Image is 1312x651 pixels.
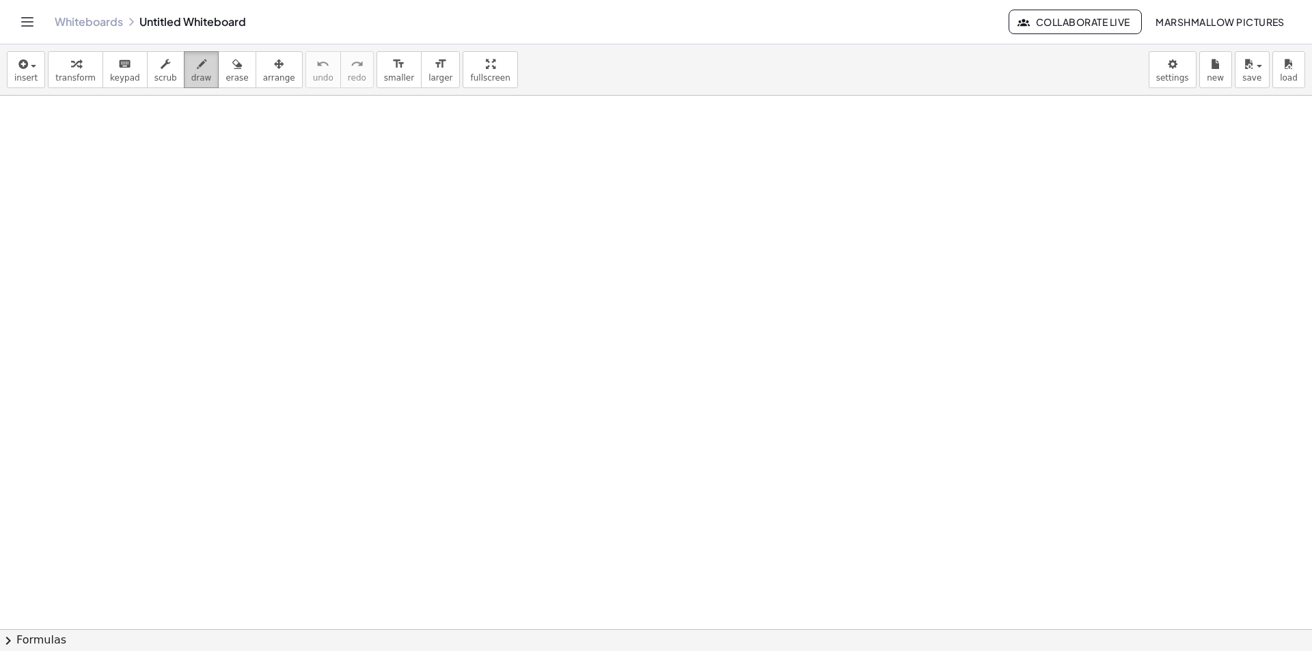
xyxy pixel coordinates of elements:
span: new [1207,73,1224,83]
span: draw [191,73,212,83]
span: undo [313,73,333,83]
button: fullscreen [463,51,517,88]
button: settings [1149,51,1197,88]
span: Marshmallow Pictures [1156,16,1285,28]
button: save [1235,51,1270,88]
i: undo [316,56,329,72]
button: load [1272,51,1305,88]
span: load [1280,73,1298,83]
i: keyboard [118,56,131,72]
i: redo [351,56,364,72]
span: Collaborate Live [1020,16,1130,28]
i: format_size [392,56,405,72]
span: smaller [384,73,414,83]
a: Whiteboards [55,15,123,29]
button: erase [218,51,256,88]
span: save [1242,73,1261,83]
button: draw [184,51,219,88]
span: fullscreen [470,73,510,83]
button: Marshmallow Pictures [1145,10,1296,34]
button: Collaborate Live [1009,10,1141,34]
i: format_size [434,56,447,72]
button: transform [48,51,103,88]
span: erase [225,73,248,83]
button: new [1199,51,1232,88]
button: format_sizelarger [421,51,460,88]
span: scrub [154,73,177,83]
span: keypad [110,73,140,83]
button: format_sizesmaller [377,51,422,88]
span: settings [1156,73,1189,83]
button: keyboardkeypad [102,51,148,88]
button: scrub [147,51,184,88]
button: redoredo [340,51,374,88]
button: insert [7,51,45,88]
span: larger [428,73,452,83]
span: transform [55,73,96,83]
button: Toggle navigation [16,11,38,33]
button: undoundo [305,51,341,88]
span: arrange [263,73,295,83]
span: redo [348,73,366,83]
span: insert [14,73,38,83]
button: arrange [256,51,303,88]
